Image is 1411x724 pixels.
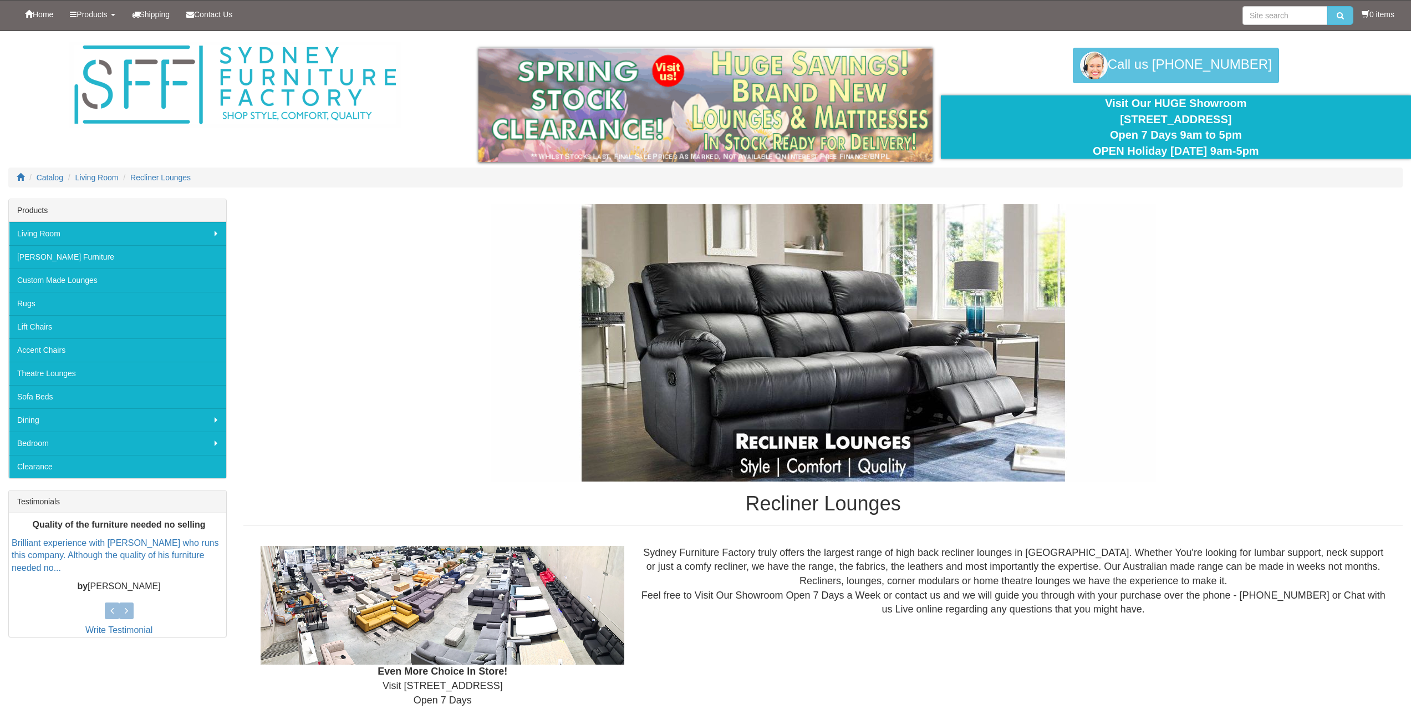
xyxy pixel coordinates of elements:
[478,48,932,162] img: spring-sale.gif
[194,10,232,19] span: Contact Us
[949,95,1403,159] div: Visit Our HUGE Showroom [STREET_ADDRESS] Open 7 Days 9am to 5pm OPEN Holiday [DATE] 9am-5pm
[12,580,226,593] p: [PERSON_NAME]
[9,385,226,408] a: Sofa Beds
[1242,6,1327,25] input: Site search
[491,204,1156,482] img: Recliner Lounges
[9,455,226,478] a: Clearance
[9,315,226,338] a: Lift Chairs
[252,546,633,708] div: Visit [STREET_ADDRESS] Open 7 Days
[378,666,507,677] b: Even More Choice In Store!
[62,1,123,28] a: Products
[77,10,107,19] span: Products
[9,269,226,292] a: Custom Made Lounges
[261,546,624,665] img: Showroom
[9,432,226,455] a: Bedroom
[243,493,1403,515] h1: Recliner Lounges
[9,362,226,385] a: Theatre Lounges
[37,173,63,182] a: Catalog
[140,10,170,19] span: Shipping
[9,292,226,315] a: Rugs
[130,173,191,182] a: Recliner Lounges
[1362,9,1394,20] li: 0 items
[33,10,53,19] span: Home
[69,42,401,128] img: Sydney Furniture Factory
[85,625,152,635] a: Write Testimonial
[9,222,226,245] a: Living Room
[77,581,88,591] b: by
[12,538,218,573] a: Brilliant experience with [PERSON_NAME] who runs this company. Although the quality of his furnit...
[33,520,206,529] b: Quality of the furniture needed no selling
[75,173,119,182] a: Living Room
[178,1,241,28] a: Contact Us
[17,1,62,28] a: Home
[9,245,226,269] a: [PERSON_NAME] Furniture
[9,490,226,513] div: Testimonials
[633,546,1394,617] div: Sydney Furniture Factory truly offers the largest range of high back recliner lounges in [GEOGRAP...
[9,199,226,222] div: Products
[124,1,179,28] a: Shipping
[9,338,226,362] a: Accent Chairs
[9,408,226,432] a: Dining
